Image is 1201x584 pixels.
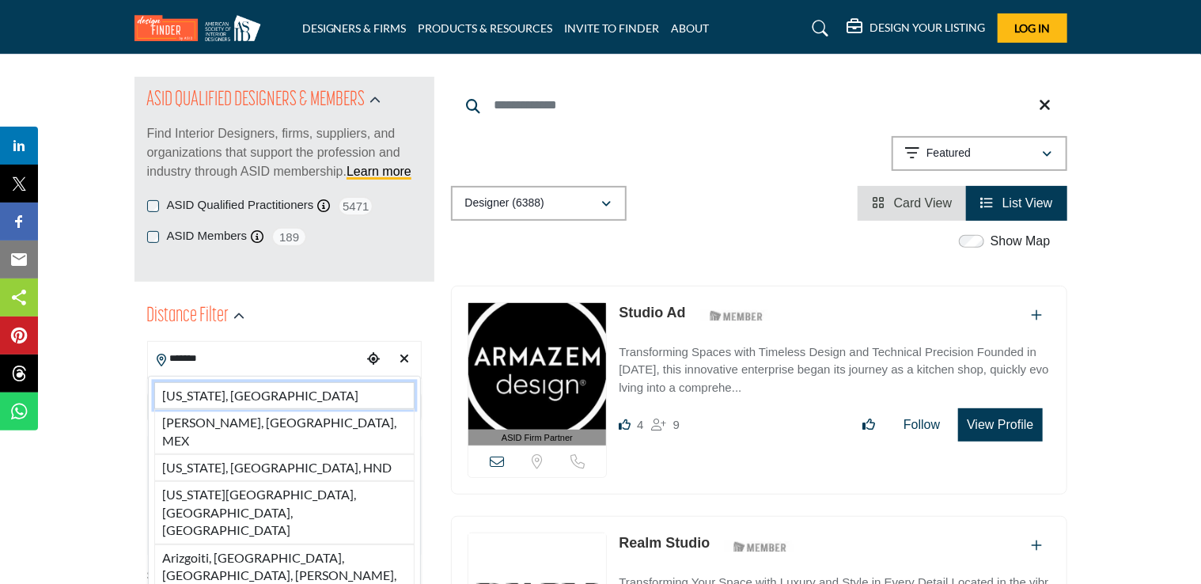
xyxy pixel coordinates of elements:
[468,303,607,430] img: Studio Ad
[147,302,229,331] h2: Distance Filter
[847,19,986,38] div: DESIGN YOUR LISTING
[147,86,366,115] h2: ASID QUALIFIED DESIGNERS & MEMBERS
[894,196,953,210] span: Card View
[893,409,950,441] button: Follow
[966,186,1067,221] li: List View
[619,305,685,320] a: Studio Ad
[926,146,971,161] p: Featured
[134,15,269,41] img: Site Logo
[619,533,710,554] p: Realm Studio
[619,334,1050,397] a: Transforming Spaces with Timeless Design and Technical Precision Founded in [DATE], this innovati...
[619,535,710,551] a: Realm Studio
[167,196,314,214] label: ASID Qualified Practitioners
[870,21,986,35] h5: DESIGN YOUR LISTING
[393,343,417,377] div: Clear search location
[991,232,1051,251] label: Show Map
[154,481,415,544] li: [US_STATE][GEOGRAPHIC_DATA], [GEOGRAPHIC_DATA], [GEOGRAPHIC_DATA]
[419,21,553,35] a: PRODUCTS & RESOURCES
[465,195,544,211] p: Designer (6388)
[451,86,1067,124] input: Search Keyword
[619,419,631,430] i: Likes
[147,200,159,212] input: ASID Qualified Practitioners checkbox
[167,227,248,245] label: ASID Members
[858,186,966,221] li: Card View
[958,408,1042,442] button: View Profile
[701,306,772,326] img: ASID Members Badge Icon
[872,196,952,210] a: View Card
[147,567,422,584] div: Search within:
[797,16,839,41] a: Search
[725,537,796,556] img: ASID Members Badge Icon
[338,196,373,216] span: 5471
[673,418,680,431] span: 9
[147,231,159,243] input: ASID Members checkbox
[451,186,627,221] button: Designer (6388)
[892,136,1067,171] button: Featured
[1014,21,1050,35] span: Log In
[154,409,415,454] li: [PERSON_NAME], [GEOGRAPHIC_DATA], MEX
[154,382,415,409] li: [US_STATE], [GEOGRAPHIC_DATA]
[637,418,643,431] span: 4
[271,227,307,247] span: 189
[652,415,680,434] div: Followers
[619,302,685,324] p: Studio Ad
[302,21,407,35] a: DESIGNERS & FIRMS
[468,303,607,446] a: ASID Firm Partner
[502,431,573,445] span: ASID Firm Partner
[619,343,1050,397] p: Transforming Spaces with Timeless Design and Technical Precision Founded in [DATE], this innovati...
[147,124,422,181] p: Find Interior Designers, firms, suppliers, and organizations that support the profession and indu...
[1002,196,1053,210] span: List View
[154,454,415,481] li: [US_STATE], [GEOGRAPHIC_DATA], HND
[1032,309,1043,322] a: Add To List
[980,196,1052,210] a: View List
[1032,539,1043,552] a: Add To List
[347,165,411,178] a: Learn more
[565,21,660,35] a: INVITE TO FINDER
[672,21,710,35] a: ABOUT
[148,343,362,374] input: Search Location
[998,13,1067,43] button: Log In
[362,343,385,377] div: Choose your current location
[852,409,885,441] button: Like listing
